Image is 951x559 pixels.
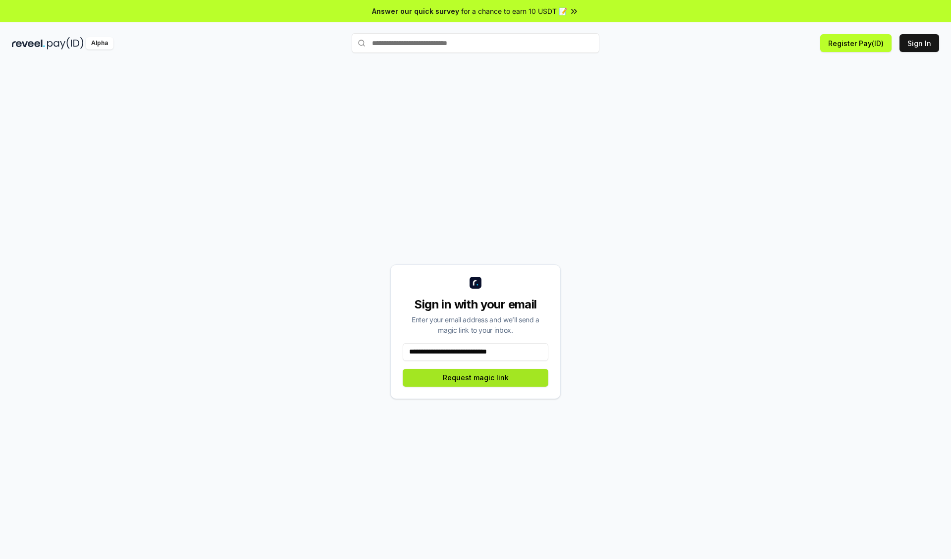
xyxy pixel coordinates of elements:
img: logo_small [470,277,481,289]
span: for a chance to earn 10 USDT 📝 [461,6,567,16]
div: Enter your email address and we’ll send a magic link to your inbox. [403,314,548,335]
button: Sign In [899,34,939,52]
button: Request magic link [403,369,548,387]
button: Register Pay(ID) [820,34,892,52]
div: Alpha [86,37,113,50]
img: reveel_dark [12,37,45,50]
span: Answer our quick survey [372,6,459,16]
div: Sign in with your email [403,297,548,312]
img: pay_id [47,37,84,50]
